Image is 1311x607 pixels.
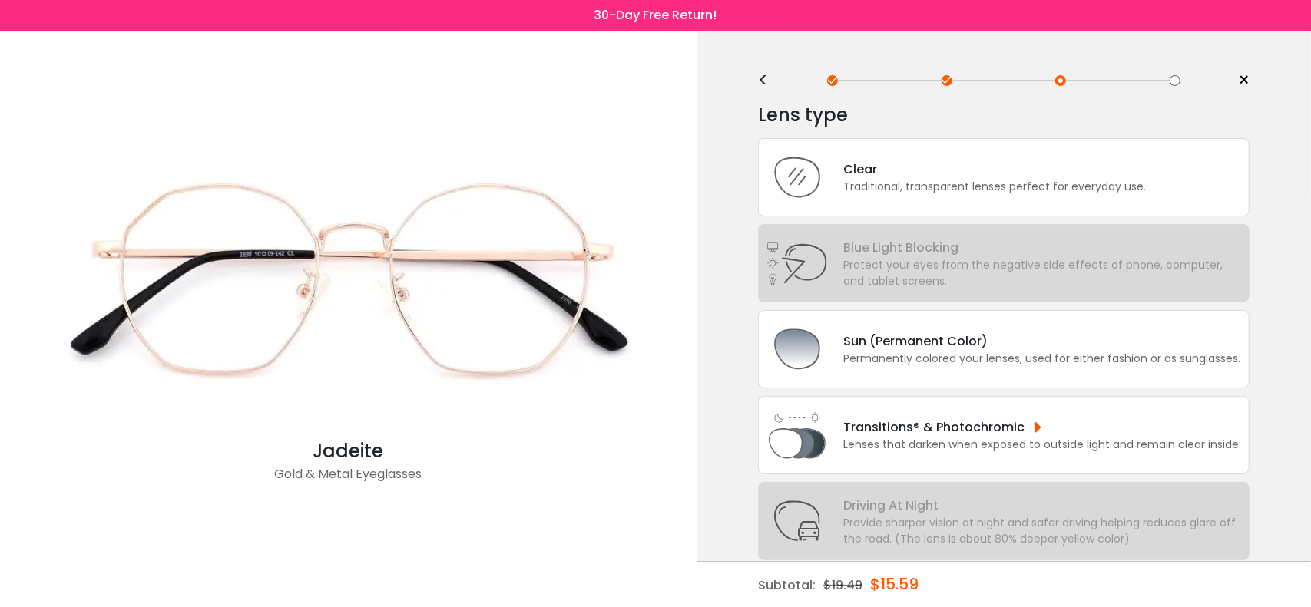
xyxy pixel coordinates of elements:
div: Lenses that darken when exposed to outside light and remain clear inside. [843,437,1241,453]
div: Traditional, transparent lenses perfect for everyday use. [843,179,1146,195]
div: Driving At Night [843,496,1241,515]
div: Jadeite [41,437,656,465]
div: $15.59 [870,562,919,606]
div: Lens type [758,100,1250,130]
a: × [1227,69,1250,92]
img: Light Adjusting [766,404,828,466]
img: Gold Jadeite - Metal Eyeglasses [41,130,656,437]
div: Permanently colored your lenses, used for either fashion or as sunglasses. [843,351,1240,367]
div: Gold & Metal Eyeglasses [41,465,656,496]
div: Clear [843,160,1146,179]
div: Sun (Permanent Color) [843,332,1240,351]
div: Blue Light Blocking [843,238,1241,257]
img: Sun [766,318,828,380]
div: Provide sharper vision at night and safer driving helping reduces glare off the road. (The lens i... [843,515,1241,547]
span: × [1238,69,1250,92]
div: Transitions® & Photochromic [843,417,1241,437]
div: < [758,74,781,87]
div: Protect your eyes from the negative side effects of phone, computer, and tablet screens. [843,257,1241,289]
